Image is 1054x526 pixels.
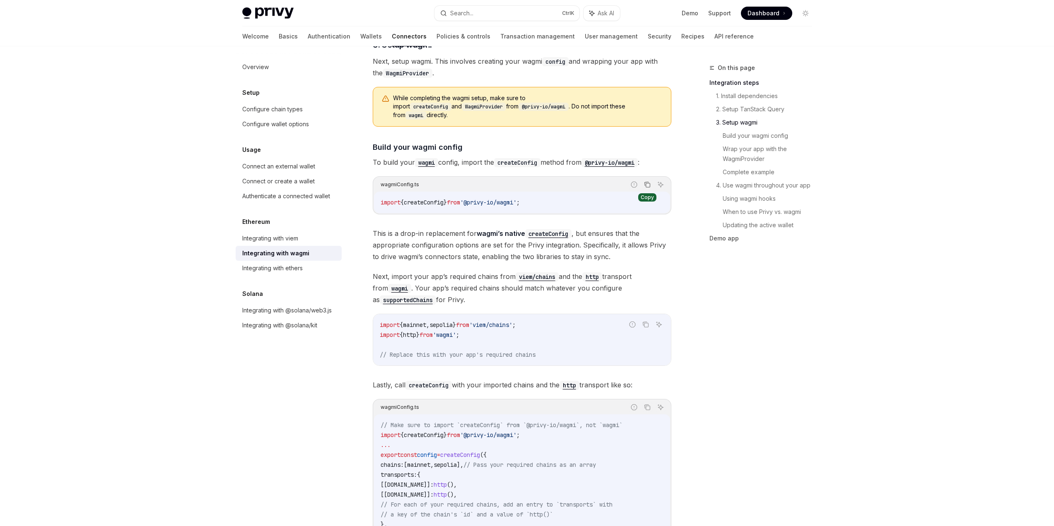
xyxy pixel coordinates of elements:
[410,103,451,111] code: createConfig
[447,481,457,488] span: (),
[308,26,350,46] a: Authentication
[582,272,602,281] code: http
[437,26,490,46] a: Policies & controls
[444,431,447,439] span: }
[236,159,342,174] a: Connect an external wallet
[236,174,342,189] a: Connect or create a wallet
[426,321,429,329] span: ,
[718,63,755,73] span: On this page
[242,119,309,129] div: Configure wallet options
[388,284,411,293] code: wagmi
[373,142,463,153] span: Build your wagmi config
[598,9,614,17] span: Ask AI
[381,441,391,449] span: ...
[642,402,653,413] button: Copy the contents from the code block
[463,461,596,468] span: // Pass your required chains as an array
[716,103,819,116] a: 2. Setup TanStack Query
[542,57,569,66] code: config
[681,26,704,46] a: Recipes
[242,161,315,171] div: Connect an external wallet
[629,179,639,190] button: Report incorrect code
[709,232,819,245] a: Demo app
[381,402,419,413] div: wagmiConfig.ts
[417,471,420,478] span: {
[723,142,819,166] a: Wrap your app with the WagmiProvider
[373,156,671,168] span: To build your config, import the method from :
[450,8,473,18] div: Search...
[480,451,487,459] span: ({
[434,6,579,21] button: Search...CtrlK
[242,62,269,72] div: Overview
[723,192,819,205] a: Using wagmi hooks
[400,431,404,439] span: {
[400,321,403,329] span: {
[242,289,263,299] h5: Solana
[242,26,269,46] a: Welcome
[460,199,516,206] span: '@privy-io/wagmi'
[404,431,444,439] span: createConfig
[562,10,574,17] span: Ctrl K
[638,193,656,202] div: Copy
[714,26,754,46] a: API reference
[393,94,663,120] span: While completing the wagmi setup, make sure to import and from . Do not import these from directly.
[584,6,620,21] button: Ask AI
[444,199,447,206] span: }
[516,272,559,281] code: viem/chains
[453,321,456,329] span: }
[456,321,469,329] span: from
[516,272,559,281] a: viem/chains
[560,381,579,390] code: http
[373,55,671,79] span: Next, setup wagmi. This involves creating your wagmi and wrapping your app with the .
[388,284,411,292] a: wagmi
[655,179,666,190] button: Ask AI
[380,295,436,304] a: supportedChains
[469,321,512,329] span: 'viem/chains'
[429,321,453,329] span: sepolia
[400,331,403,339] span: {
[373,271,671,305] span: Next, import your app’s required chains from and the transport from . Your app’s required chains ...
[242,191,330,201] div: Authenticate a connected wallet
[404,461,407,468] span: [
[654,319,664,330] button: Ask AI
[477,229,572,238] a: wagmi’s nativecreateConfig
[560,381,579,389] a: http
[236,318,342,333] a: Integrating with @solana/kit
[380,351,535,358] span: // Replace this with your app's required chains
[381,199,400,206] span: import
[716,179,819,192] a: 4. Use wagmi throughout your app
[437,451,440,459] span: =
[381,179,419,190] div: wagmiConfig.ts
[433,331,456,339] span: 'wagmi'
[373,379,671,391] span: Lastly, call with your imported chains and the transport like so:
[381,461,404,468] span: chains:
[236,231,342,246] a: Integrating with viem
[236,303,342,318] a: Integrating with @solana/web3.js
[242,263,303,273] div: Integrating with ethers
[236,60,342,74] a: Overview
[447,491,457,498] span: (),
[242,233,298,243] div: Integrating with viem
[799,7,812,20] button: Toggle dark mode
[582,272,602,281] a: http
[434,481,447,488] span: http
[381,431,400,439] span: import
[405,111,427,120] code: wagmi
[748,9,779,17] span: Dashboard
[381,421,622,429] span: // Make sure to import `createConfig` from `@privy-io/wagmi`, not `wagmi`
[723,219,819,232] a: Updating the active wallet
[242,88,260,98] h5: Setup
[456,331,459,339] span: ;
[648,26,671,46] a: Security
[242,320,317,330] div: Integrating with @solana/kit
[400,199,404,206] span: {
[723,166,819,179] a: Complete example
[381,95,390,103] svg: Warning
[236,102,342,117] a: Configure chain types
[242,7,294,19] img: light logo
[447,431,460,439] span: from
[381,481,434,488] span: [[DOMAIN_NAME]]:
[360,26,382,46] a: Wallets
[392,26,427,46] a: Connectors
[415,158,438,167] code: wagmi
[242,217,270,227] h5: Ethereum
